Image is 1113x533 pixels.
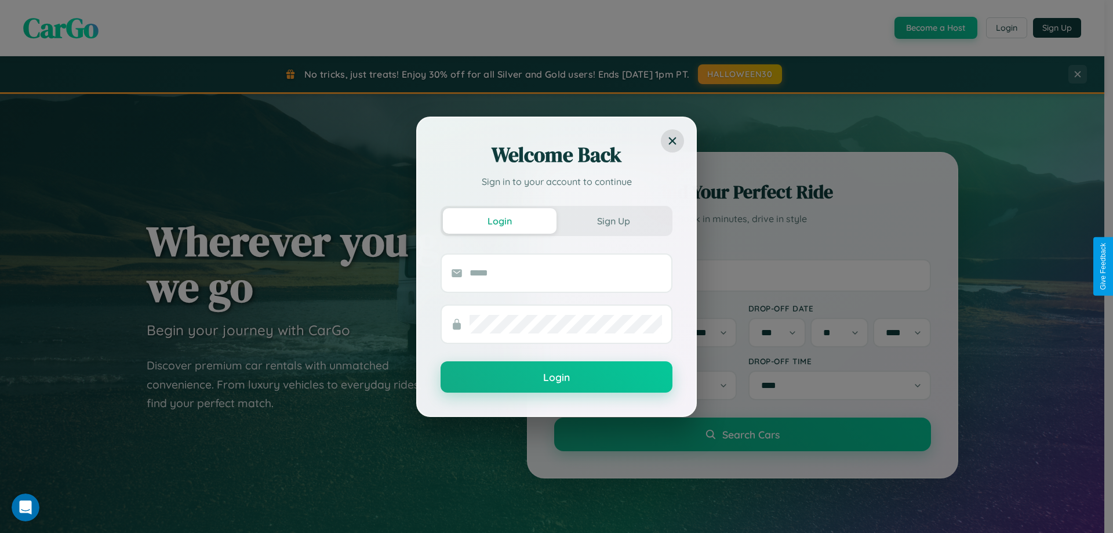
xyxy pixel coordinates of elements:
[1099,243,1107,290] div: Give Feedback
[556,208,670,234] button: Sign Up
[443,208,556,234] button: Login
[441,361,672,393] button: Login
[441,175,672,188] p: Sign in to your account to continue
[12,494,39,521] iframe: Intercom live chat
[441,141,672,169] h2: Welcome Back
